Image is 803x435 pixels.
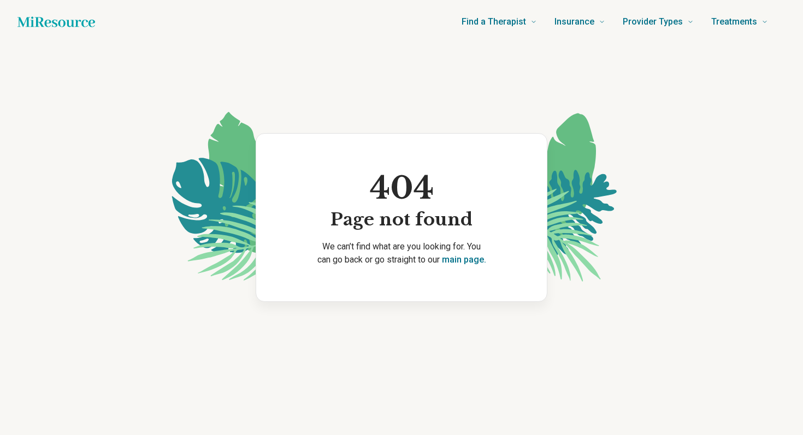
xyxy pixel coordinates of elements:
span: Insurance [554,14,594,29]
a: main page. [442,254,486,265]
a: Home page [17,11,95,33]
span: Provider Types [623,14,683,29]
span: Find a Therapist [462,14,526,29]
p: We can’t find what are you looking for. You can go back or go straight to our [274,240,529,266]
span: 404 [330,169,473,208]
span: Treatments [711,14,757,29]
span: Page not found [330,208,473,231]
